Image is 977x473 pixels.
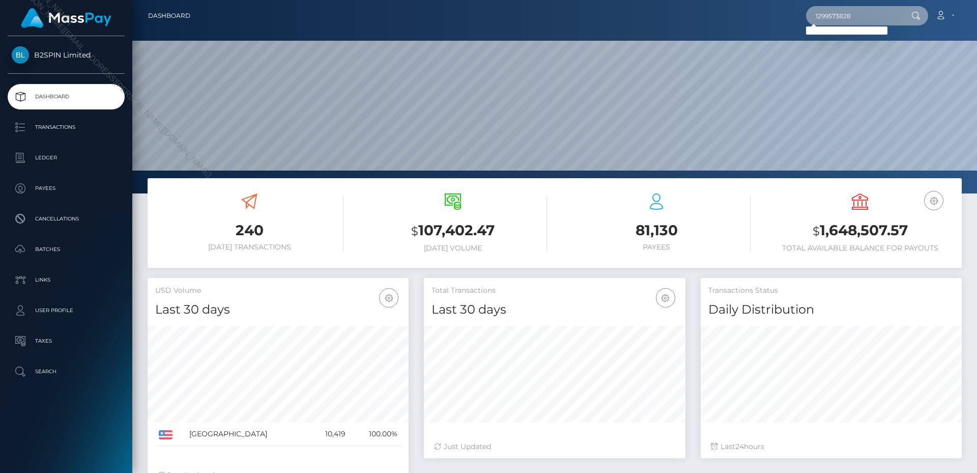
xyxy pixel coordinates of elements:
[708,286,954,296] h5: Transactions Status
[8,50,125,60] span: B2SPIN Limited
[432,301,677,319] h4: Last 30 days
[155,286,401,296] h5: USD Volume
[8,328,125,354] a: Taxes
[155,220,343,240] h3: 240
[12,120,121,135] p: Transactions
[155,243,343,252] h6: [DATE] Transactions
[562,243,751,252] h6: Payees
[8,176,125,201] a: Payees
[12,89,121,104] p: Dashboard
[12,303,121,318] p: User Profile
[159,430,173,439] img: US.png
[349,423,401,446] td: 100.00%
[155,301,401,319] h4: Last 30 days
[12,333,121,349] p: Taxes
[12,242,121,257] p: Batches
[12,150,121,165] p: Ledger
[8,115,125,140] a: Transactions
[359,244,547,253] h6: [DATE] Volume
[432,286,677,296] h5: Total Transactions
[148,5,190,26] a: Dashboard
[813,224,820,238] small: $
[21,8,111,28] img: MassPay Logo
[766,244,954,253] h6: Total Available Balance for Payouts
[8,359,125,384] a: Search
[434,441,675,452] div: Just Updated
[806,6,902,25] input: Search...
[186,423,309,446] td: [GEOGRAPHIC_DATA]
[8,145,125,171] a: Ledger
[8,298,125,323] a: User Profile
[12,211,121,227] p: Cancellations
[711,441,952,452] div: Last hours
[359,220,547,241] h3: 107,402.47
[12,46,29,64] img: B2SPIN Limited
[309,423,350,446] td: 10,419
[8,237,125,262] a: Batches
[562,220,751,240] h3: 81,130
[411,224,418,238] small: $
[8,84,125,109] a: Dashboard
[12,181,121,196] p: Payees
[12,272,121,288] p: Links
[8,206,125,232] a: Cancellations
[735,442,744,451] span: 24
[8,267,125,293] a: Links
[12,364,121,379] p: Search
[766,220,954,241] h3: 1,648,507.57
[708,301,954,319] h4: Daily Distribution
